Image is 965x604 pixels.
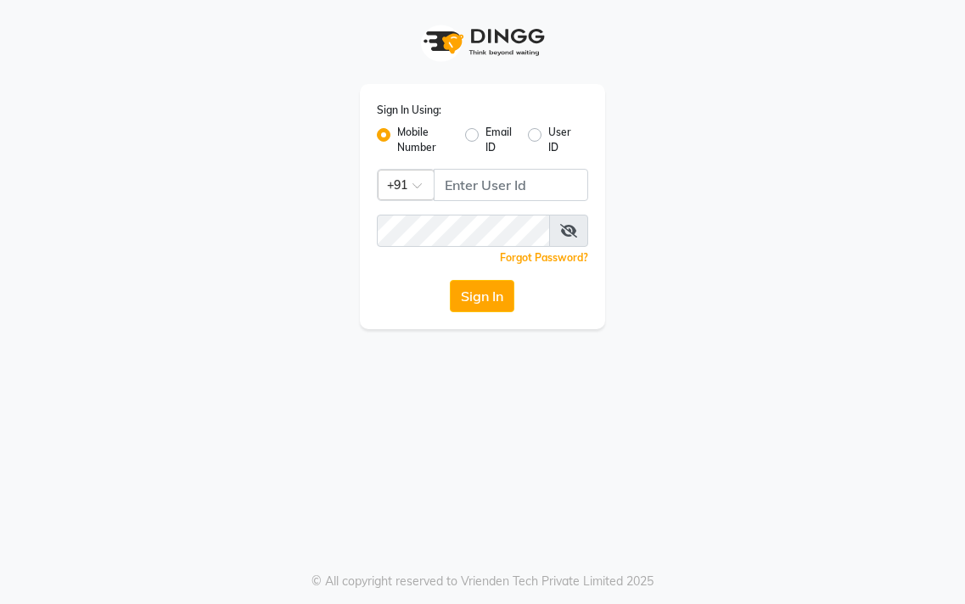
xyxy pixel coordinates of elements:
[434,169,589,201] input: Username
[414,17,550,67] img: logo1.svg
[377,215,551,247] input: Username
[450,280,514,312] button: Sign In
[500,251,588,264] a: Forgot Password?
[377,103,441,118] label: Sign In Using:
[397,125,452,155] label: Mobile Number
[548,125,575,155] label: User ID
[485,125,514,155] label: Email ID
